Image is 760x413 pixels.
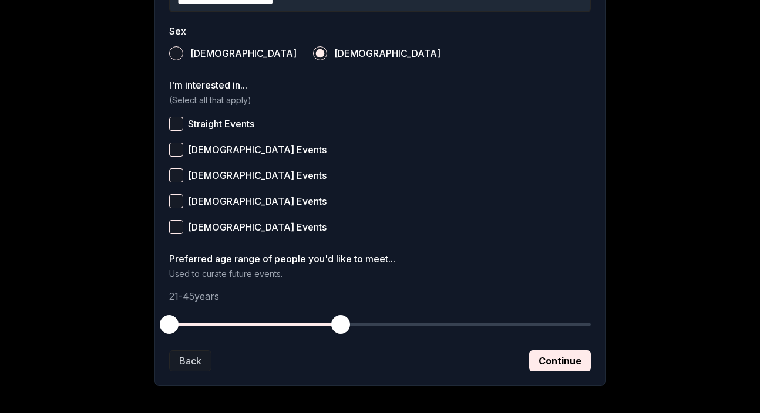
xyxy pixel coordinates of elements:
span: [DEMOGRAPHIC_DATA] Events [188,197,327,206]
button: [DEMOGRAPHIC_DATA] Events [169,220,183,234]
p: Used to curate future events. [169,268,591,280]
label: I'm interested in... [169,80,591,90]
button: [DEMOGRAPHIC_DATA] Events [169,143,183,157]
button: [DEMOGRAPHIC_DATA] [313,46,327,60]
span: Straight Events [188,119,254,128]
button: [DEMOGRAPHIC_DATA] Events [169,194,183,208]
label: Sex [169,26,591,36]
button: Continue [529,350,591,371]
button: [DEMOGRAPHIC_DATA] [169,46,183,60]
span: [DEMOGRAPHIC_DATA] Events [188,145,327,154]
span: [DEMOGRAPHIC_DATA] [190,49,297,58]
button: Back [169,350,211,371]
span: [DEMOGRAPHIC_DATA] Events [188,171,327,180]
span: [DEMOGRAPHIC_DATA] Events [188,222,327,232]
p: 21 - 45 years [169,289,591,303]
button: [DEMOGRAPHIC_DATA] Events [169,168,183,182]
label: Preferred age range of people you'd like to meet... [169,254,591,263]
p: (Select all that apply) [169,94,591,106]
span: [DEMOGRAPHIC_DATA] [334,49,440,58]
button: Straight Events [169,117,183,131]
